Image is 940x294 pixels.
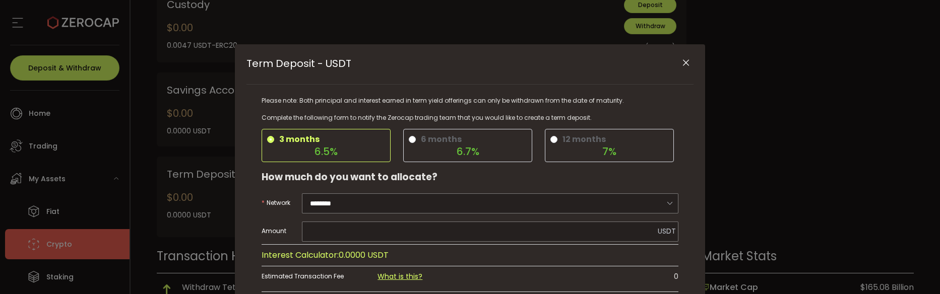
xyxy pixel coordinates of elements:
[378,271,422,281] a: What is this?
[262,193,302,213] label: Network
[246,56,351,70] span: Term Deposit - USDT
[339,249,389,261] span: 0.0000 USDT
[414,146,522,157] div: 6.7%
[658,226,676,236] span: USDT
[272,146,380,157] div: 6.5%
[262,249,339,261] span: Interest Calculator:
[262,171,678,183] h3: How much do you want to allocate?
[262,112,678,124] div: Complete the following form to notify the Zerocap trading team that you would like to create a te...
[478,266,678,286] div: 0
[677,54,695,72] button: Close
[262,95,678,107] div: Please note: Both principal and interest earned in term yield offerings can only be withdrawn fro...
[890,246,940,294] iframe: Chat Widget
[555,146,663,157] div: 7%
[262,272,344,280] span: Estimated Transaction Fee
[262,221,302,241] label: Amount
